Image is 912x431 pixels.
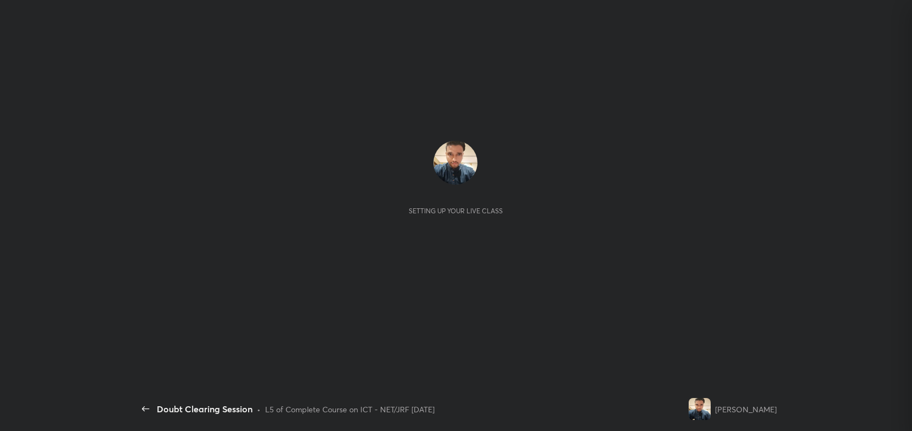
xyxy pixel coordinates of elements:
img: 55473ce4c9694ef3bb855ddd9006c2b4.jpeg [433,141,477,185]
div: L5 of Complete Course on ICT - NET/JRF [DATE] [265,404,435,415]
div: Setting up your live class [409,207,503,215]
div: [PERSON_NAME] [715,404,777,415]
div: Doubt Clearing Session [157,402,252,416]
img: 55473ce4c9694ef3bb855ddd9006c2b4.jpeg [689,398,711,420]
div: • [257,404,261,415]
